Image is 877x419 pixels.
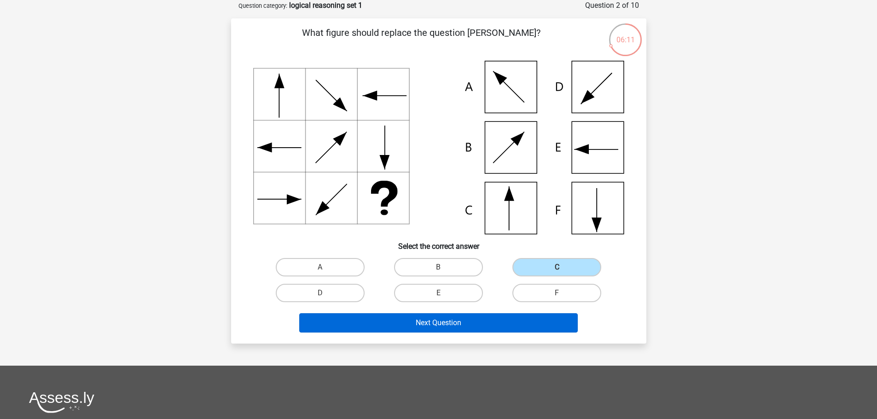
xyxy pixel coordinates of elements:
strong: logical reasoning set 1 [289,1,362,10]
img: Assessly logo [29,391,94,413]
label: B [394,258,483,276]
button: Next Question [299,313,578,333]
small: Question category: [238,2,287,9]
label: C [512,258,601,276]
div: 06:11 [608,23,643,46]
p: What figure should replace the question [PERSON_NAME]? [246,26,597,53]
label: D [276,284,365,302]
label: A [276,258,365,276]
label: F [512,284,601,302]
h6: Select the correct answer [246,235,632,251]
label: E [394,284,483,302]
